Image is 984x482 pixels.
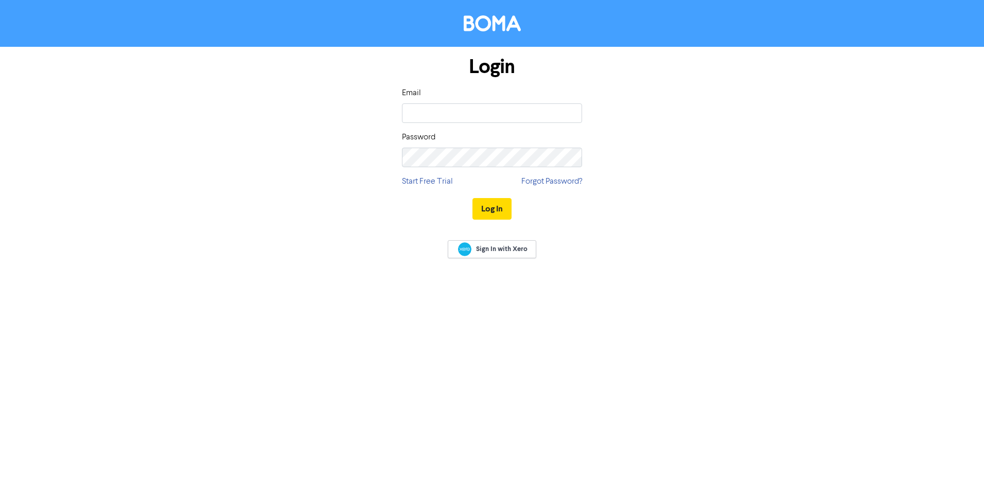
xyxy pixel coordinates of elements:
[464,15,521,31] img: BOMA Logo
[476,244,528,254] span: Sign In with Xero
[521,175,582,188] a: Forgot Password?
[402,175,453,188] a: Start Free Trial
[402,55,582,79] h1: Login
[402,87,421,99] label: Email
[472,198,512,220] button: Log In
[448,240,536,258] a: Sign In with Xero
[458,242,471,256] img: Xero logo
[402,131,435,144] label: Password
